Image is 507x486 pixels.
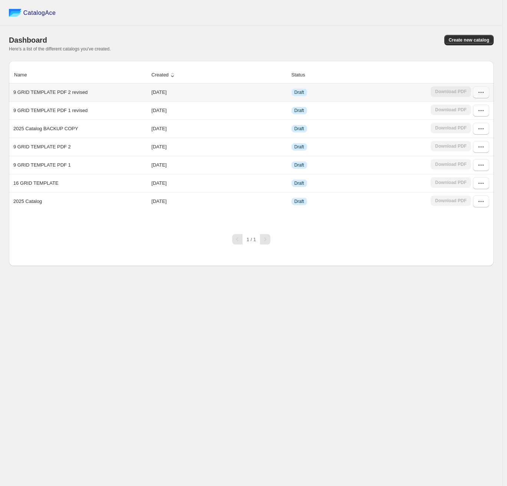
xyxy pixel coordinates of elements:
[294,180,304,186] span: Draft
[294,126,304,132] span: Draft
[23,9,56,17] span: CatalogAce
[294,162,304,168] span: Draft
[13,161,71,169] p: 9 GRID TEMPLATE PDF 1
[13,198,42,205] p: 2025 Catalog
[294,89,304,95] span: Draft
[449,37,489,43] span: Create new catalog
[149,138,289,156] td: [DATE]
[150,68,177,82] button: Created
[13,180,59,187] p: 16 GRID TEMPLATE
[294,144,304,150] span: Draft
[294,108,304,114] span: Draft
[13,68,36,82] button: Name
[290,68,314,82] button: Status
[247,237,256,242] span: 1 / 1
[13,125,78,132] p: 2025 Catalog BACKUP COPY
[294,198,304,204] span: Draft
[9,36,47,44] span: Dashboard
[9,46,111,52] span: Here's a list of the different catalogs you've created.
[13,89,88,96] p: 9 GRID TEMPLATE PDF 2 revised
[444,35,494,45] button: Create new catalog
[13,143,71,151] p: 9 GRID TEMPLATE PDF 2
[9,9,22,17] img: catalog ace
[149,156,289,174] td: [DATE]
[149,101,289,119] td: [DATE]
[149,192,289,210] td: [DATE]
[149,174,289,192] td: [DATE]
[149,83,289,101] td: [DATE]
[13,107,88,114] p: 9 GRID TEMPLATE PDF 1 revised
[149,119,289,138] td: [DATE]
